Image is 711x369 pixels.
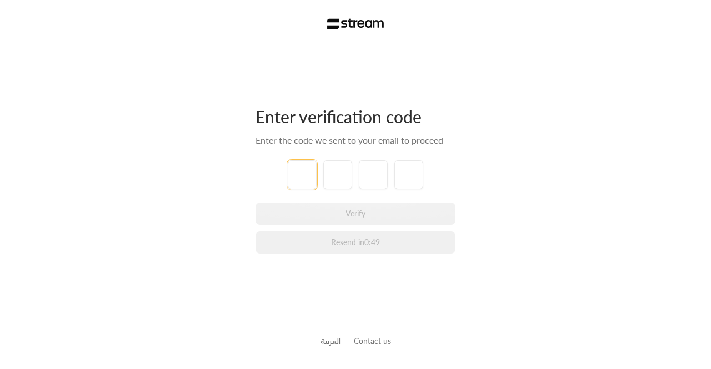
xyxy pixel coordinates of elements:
img: Stream Logo [327,18,384,29]
div: Enter the code we sent to your email to proceed [256,134,455,147]
a: العربية [321,331,341,351]
a: Contact us [354,336,391,346]
div: Enter verification code [256,106,455,127]
button: Contact us [354,335,391,347]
